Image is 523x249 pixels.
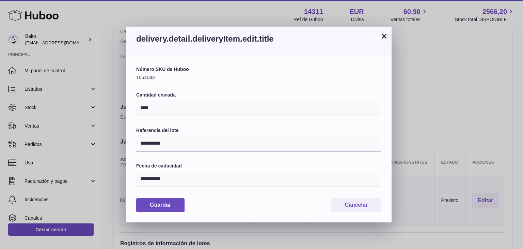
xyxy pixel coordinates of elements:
label: Cantidad enviada [136,92,381,98]
div: 1054043 [136,66,381,81]
h3: delivery.detail.deliveryItem.edit.title [136,33,381,44]
label: Referencia del lote [136,127,381,134]
label: Número SKU de Huboo [136,66,381,73]
label: Fecha de caducidad [136,163,381,169]
button: Guardar [136,198,185,212]
button: × [380,32,388,40]
button: Cancelar [331,198,381,212]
